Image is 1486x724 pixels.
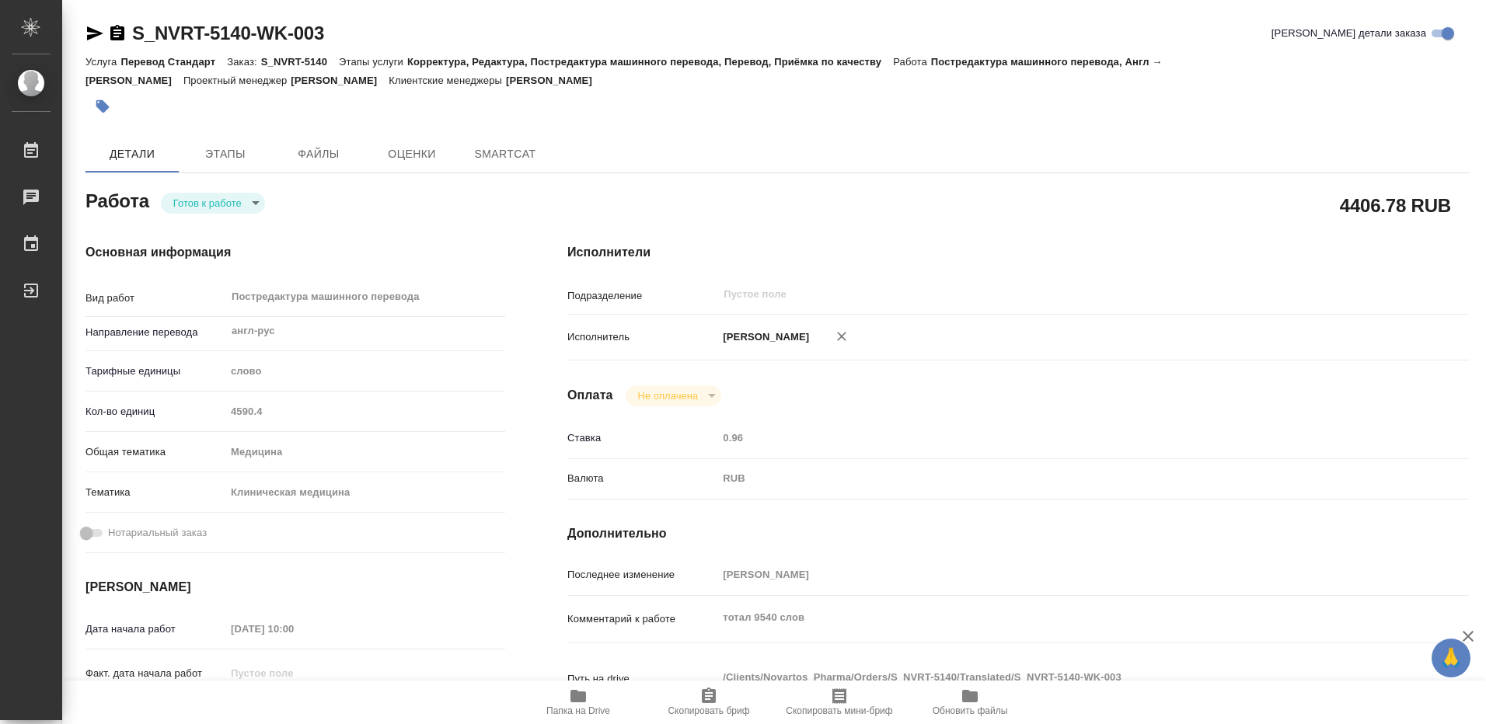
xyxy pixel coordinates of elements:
[225,479,505,506] div: Клиническая медицина
[227,56,260,68] p: Заказ:
[85,621,225,637] p: Дата начала работ
[633,389,703,402] button: Не оплачена
[375,144,449,164] span: Оценки
[786,705,892,716] span: Скопировать мини-бриф
[567,430,717,446] p: Ставка
[506,75,604,86] p: [PERSON_NAME]
[281,144,356,164] span: Файлы
[225,358,505,385] div: слово
[567,471,717,486] p: Валюта
[225,439,505,465] div: Медицина
[85,444,225,460] p: Общая тематика
[225,662,361,684] input: Пустое поле
[85,24,104,43] button: Скопировать ссылку для ЯМессенджера
[567,567,717,583] p: Последнее изменение
[717,664,1394,691] textarea: /Clients/Novartos_Pharma/Orders/S_NVRT-5140/Translated/S_NVRT-5140-WK-003
[85,243,505,262] h4: Основная информация
[132,23,324,44] a: S_NVRT-5140-WK-003
[85,578,505,597] h4: [PERSON_NAME]
[85,89,120,124] button: Добавить тэг
[85,325,225,340] p: Направление перевода
[893,56,931,68] p: Работа
[626,385,721,406] div: Готов к работе
[717,604,1394,631] textarea: тотал 9540 слов
[567,386,613,405] h4: Оплата
[567,524,1469,543] h4: Дополнительно
[407,56,893,68] p: Корректура, Редактура, Постредактура машинного перевода, Перевод, Приёмка по качеству
[85,404,225,419] p: Кол-во единиц
[291,75,389,86] p: [PERSON_NAME]
[567,329,717,345] p: Исполнитель
[1340,192,1451,218] h2: 4406.78 RUB
[567,243,1469,262] h4: Исполнители
[468,144,542,164] span: SmartCat
[1438,642,1464,674] span: 🙏
[668,705,749,716] span: Скопировать бриф
[120,56,227,68] p: Перевод Стандарт
[169,197,246,210] button: Готов к работе
[85,56,120,68] p: Услуга
[905,680,1035,724] button: Обновить файлы
[108,24,127,43] button: Скопировать ссылку
[183,75,291,86] p: Проектный менеджер
[1432,639,1470,677] button: 🙏
[85,666,225,681] p: Факт. дата начала работ
[339,56,407,68] p: Этапы услуги
[546,705,610,716] span: Папка на Drive
[513,680,644,724] button: Папка на Drive
[188,144,263,164] span: Этапы
[161,193,265,214] div: Готов к работе
[85,364,225,379] p: Тарифные единицы
[85,186,149,214] h2: Работа
[717,563,1394,586] input: Пустое поле
[225,400,505,423] input: Пустое поле
[108,525,207,541] span: Нотариальный заказ
[85,485,225,500] p: Тематика
[825,319,859,353] button: Удалить исполнителя
[644,680,774,724] button: Скопировать бриф
[567,288,717,304] p: Подразделение
[567,611,717,627] p: Комментарий к работе
[717,329,809,345] p: [PERSON_NAME]
[567,671,717,687] p: Путь на drive
[225,618,361,640] input: Пустое поле
[389,75,506,86] p: Клиентские менеджеры
[85,291,225,306] p: Вид работ
[1271,26,1426,41] span: [PERSON_NAME] детали заказа
[717,426,1394,449] input: Пустое поле
[717,465,1394,492] div: RUB
[774,680,905,724] button: Скопировать мини-бриф
[95,144,169,164] span: Детали
[933,705,1008,716] span: Обновить файлы
[722,285,1357,304] input: Пустое поле
[261,56,339,68] p: S_NVRT-5140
